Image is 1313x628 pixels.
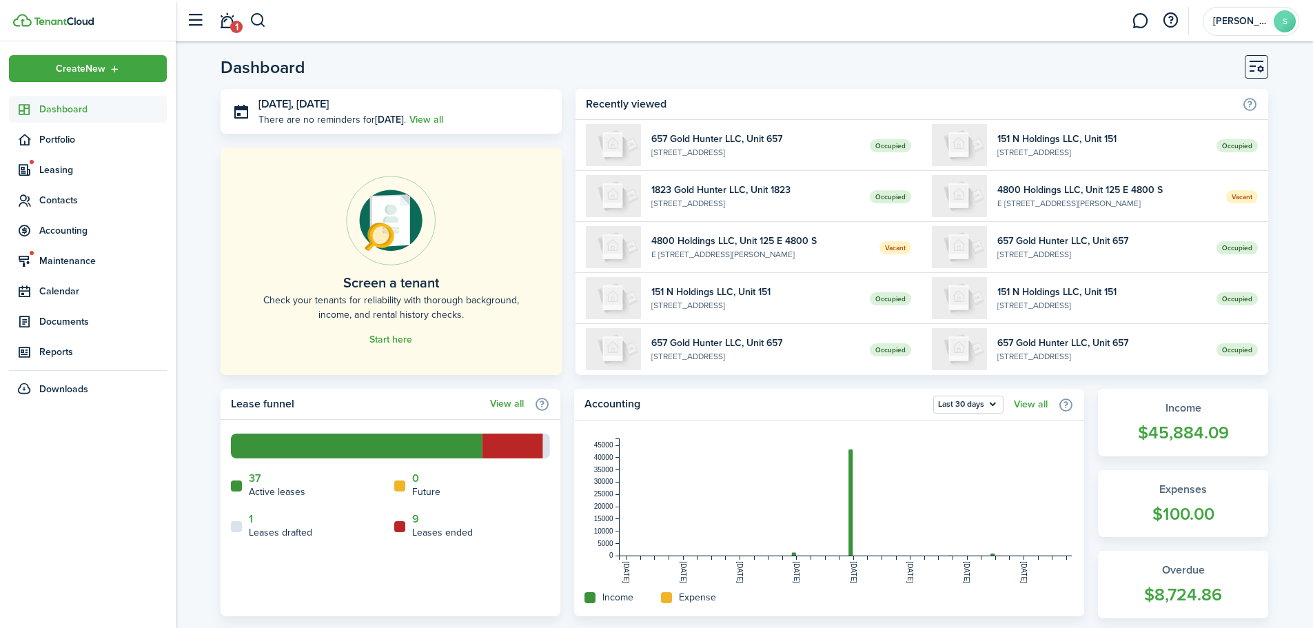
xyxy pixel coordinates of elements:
[249,485,305,499] home-widget-title: Active leases
[586,328,641,370] img: 657
[221,59,305,76] header-page-title: Dashboard
[39,314,167,329] span: Documents
[651,299,860,312] widget-list-item-description: [STREET_ADDRESS]
[39,132,167,147] span: Portfolio
[586,226,641,268] img: 125 E 4800 S
[56,64,105,74] span: Create New
[623,561,631,583] tspan: [DATE]
[651,248,870,261] widget-list-item-description: E [STREET_ADDRESS][PERSON_NAME]
[249,513,253,525] a: 1
[997,197,1216,210] widget-list-item-description: E [STREET_ADDRESS][PERSON_NAME]
[412,472,419,485] a: 0
[39,102,167,117] span: Dashboard
[586,96,1235,112] home-widget-title: Recently viewed
[680,561,687,583] tspan: [DATE]
[39,193,167,207] span: Contacts
[964,561,971,583] tspan: [DATE]
[997,183,1216,197] widget-list-item-title: 4800 Holdings LLC, Unit 125 E 4800 S
[594,478,613,485] tspan: 30000
[932,175,987,217] img: 125 E 4800 S
[412,485,440,499] home-widget-title: Future
[1098,470,1268,538] a: Expenses$100.00
[793,561,801,583] tspan: [DATE]
[609,551,613,559] tspan: 0
[997,234,1206,248] widget-list-item-title: 657 Gold Hunter LLC, Unit 657
[1217,241,1258,254] span: Occupied
[906,561,914,583] tspan: [DATE]
[997,248,1206,261] widget-list-item-description: [STREET_ADDRESS]
[651,183,860,197] widget-list-item-title: 1823 Gold Hunter LLC, Unit 1823
[1112,501,1254,527] widget-stats-count: $100.00
[1098,551,1268,618] a: Overdue$8,724.86
[231,396,483,412] home-widget-title: Lease funnel
[651,285,860,299] widget-list-item-title: 151 N Holdings LLC, Unit 151
[586,175,641,217] img: 1823
[584,396,926,414] home-widget-title: Accounting
[39,382,88,396] span: Downloads
[1098,389,1268,456] a: Income$45,884.09
[932,328,987,370] img: 657
[34,17,94,26] img: TenantCloud
[369,334,412,345] a: Start here
[39,284,167,298] span: Calendar
[1014,399,1048,410] a: View all
[39,163,167,177] span: Leasing
[1112,562,1254,578] widget-stats-title: Overdue
[651,234,870,248] widget-list-item-title: 4800 Holdings LLC, Unit 125 E 4800 S
[9,96,167,123] a: Dashboard
[594,515,613,523] tspan: 15000
[651,146,860,159] widget-list-item-description: [STREET_ADDRESS]
[182,8,208,34] button: Open sidebar
[1245,55,1268,79] button: Customise
[594,503,613,510] tspan: 20000
[602,590,633,605] home-widget-title: Income
[594,454,613,461] tspan: 40000
[375,112,404,127] b: [DATE]
[933,396,1004,414] button: Last 30 days
[39,345,167,359] span: Reports
[250,9,267,32] button: Search
[850,561,857,583] tspan: [DATE]
[997,132,1206,146] widget-list-item-title: 151 N Holdings LLC, Unit 151
[933,396,1004,414] button: Open menu
[39,254,167,268] span: Maintenance
[258,112,406,127] p: There are no reminders for .
[932,124,987,166] img: 151
[249,472,261,485] a: 37
[1159,9,1182,32] button: Open resource center
[409,112,443,127] a: View all
[932,277,987,319] img: 151
[39,223,167,238] span: Accounting
[9,55,167,82] button: Open menu
[870,343,911,356] span: Occupied
[1274,10,1296,32] avatar-text: S
[932,226,987,268] img: 657
[997,299,1206,312] widget-list-item-description: [STREET_ADDRESS]
[412,513,419,525] a: 9
[651,197,860,210] widget-list-item-description: [STREET_ADDRESS]
[1112,582,1254,608] widget-stats-count: $8,724.86
[997,336,1206,350] widget-list-item-title: 657 Gold Hunter LLC, Unit 657
[1112,400,1254,416] widget-stats-title: Income
[651,350,860,363] widget-list-item-description: [STREET_ADDRESS]
[598,540,614,547] tspan: 5000
[9,338,167,365] a: Reports
[586,124,641,166] img: 657
[13,14,32,27] img: TenantCloud
[1217,292,1258,305] span: Occupied
[1217,139,1258,152] span: Occupied
[214,3,240,39] a: Notifications
[870,292,911,305] span: Occupied
[258,96,551,113] h3: [DATE], [DATE]
[490,398,524,409] a: View all
[1213,17,1268,26] span: Shelby
[1217,343,1258,356] span: Occupied
[1112,420,1254,446] widget-stats-count: $45,884.09
[736,561,744,583] tspan: [DATE]
[249,525,312,540] home-widget-title: Leases drafted
[252,293,531,322] home-placeholder-description: Check your tenants for reliability with thorough background, income, and rental history checks.
[586,277,641,319] img: 151
[1127,3,1153,39] a: Messaging
[594,527,613,535] tspan: 10000
[651,336,860,350] widget-list-item-title: 657 Gold Hunter LLC, Unit 657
